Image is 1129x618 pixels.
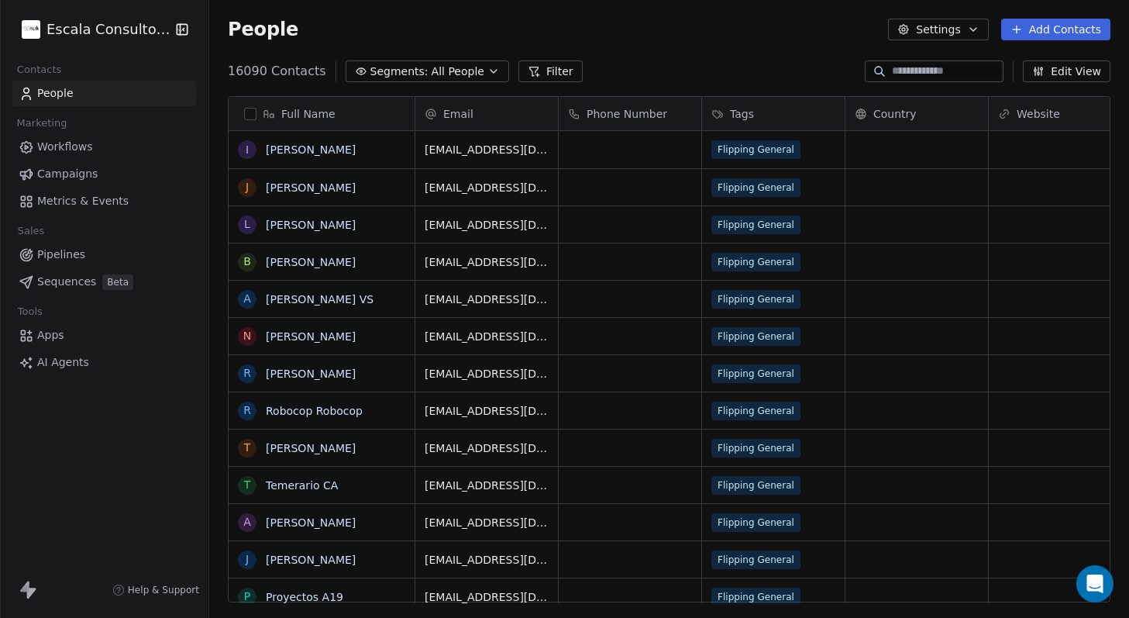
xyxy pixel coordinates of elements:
div: T [244,477,251,493]
span: Email [443,106,473,122]
span: Flipping General [711,327,800,346]
a: Robocop Robocop [266,405,363,417]
span: [EMAIL_ADDRESS][DOMAIN_NAME] [425,180,549,195]
span: Pipelines [37,247,85,263]
a: [PERSON_NAME] [266,143,356,156]
a: [PERSON_NAME] [266,516,356,529]
a: Temerario CA [266,479,338,492]
span: Flipping General [711,216,800,234]
span: Flipping General [711,588,800,606]
span: [EMAIL_ADDRESS][DOMAIN_NAME] [425,254,549,270]
a: AI Agents [12,350,196,375]
span: Campaigns [37,166,98,182]
span: Sequences [37,274,96,290]
span: [EMAIL_ADDRESS][DOMAIN_NAME] [425,217,549,233]
span: Metrics & Events [37,193,129,209]
div: Full Name [229,97,415,130]
span: Flipping General [711,402,800,420]
span: [EMAIL_ADDRESS][DOMAIN_NAME] [425,329,549,344]
button: Add Contacts [1001,19,1110,40]
a: [PERSON_NAME] [266,330,356,343]
img: LOGO%20ESCALA.png [22,20,40,39]
div: Phone Number [559,97,701,130]
span: Help & Support [128,584,199,596]
a: Help & Support [112,584,199,596]
span: 16090 Contacts [228,62,326,81]
span: Escala Consultorias [46,19,171,40]
a: [PERSON_NAME] [266,554,356,566]
a: Pipelines [12,242,196,268]
a: [PERSON_NAME] [266,368,356,380]
a: [PERSON_NAME] VS [266,293,373,306]
div: Tags [702,97,845,130]
span: [EMAIL_ADDRESS][DOMAIN_NAME] [425,589,549,605]
div: T [244,440,251,456]
a: Campaigns [12,161,196,187]
button: Filter [518,60,583,82]
div: Country [845,97,988,130]
span: [EMAIL_ADDRESS][DOMAIN_NAME] [425,292,549,307]
span: Flipping General [711,253,800,271]
a: Workflows [12,134,196,160]
span: Marketing [10,112,74,135]
span: Phone Number [587,106,667,122]
span: AI Agents [37,354,89,371]
span: [EMAIL_ADDRESS][DOMAIN_NAME] [425,515,549,530]
span: Beta [102,274,133,290]
span: Sales [11,219,51,243]
span: Flipping General [711,178,800,197]
span: Tags [730,106,754,122]
a: Apps [12,323,196,348]
a: SequencesBeta [12,269,196,295]
div: grid [229,131,415,603]
span: Flipping General [711,140,800,159]
div: J [246,551,249,568]
div: A [243,291,251,307]
div: P [244,589,250,605]
span: Flipping General [711,290,800,309]
span: Segments: [370,64,429,80]
span: [EMAIL_ADDRESS][DOMAIN_NAME] [425,366,549,382]
a: People [12,81,196,106]
div: L [244,216,250,233]
a: [PERSON_NAME] [266,181,356,194]
span: [EMAIL_ADDRESS][DOMAIN_NAME] [425,403,549,419]
span: Contacts [10,58,68,81]
span: [EMAIL_ADDRESS][DOMAIN_NAME] [425,440,549,456]
div: R [243,402,251,419]
span: Website [1017,106,1060,122]
a: [PERSON_NAME] [266,442,356,454]
span: [EMAIL_ADDRESS][DOMAIN_NAME] [425,142,549,157]
button: Edit View [1023,60,1110,82]
div: A [243,514,251,530]
div: B [243,254,251,270]
span: [EMAIL_ADDRESS][DOMAIN_NAME] [425,552,549,568]
span: Country [873,106,917,122]
div: R [243,365,251,382]
span: Flipping General [711,439,800,457]
a: Metrics & Events [12,188,196,214]
a: [PERSON_NAME] [266,219,356,231]
span: Flipping General [711,551,800,569]
div: I [246,142,249,158]
span: People [37,85,74,102]
span: Workflows [37,139,93,155]
span: Full Name [281,106,336,122]
a: Proyectos A19 [266,591,343,603]
span: [EMAIL_ADDRESS][DOMAIN_NAME] [425,478,549,493]
div: Open Intercom Messenger [1076,565,1114,602]
span: Flipping General [711,476,800,495]
button: Settings [888,19,988,40]
span: Flipping General [711,364,800,383]
span: Apps [37,327,64,344]
span: Flipping General [711,513,800,532]
span: Tools [11,300,49,323]
a: [PERSON_NAME] [266,256,356,268]
span: All People [432,64,484,80]
div: Email [415,97,558,130]
div: N [243,328,251,344]
button: Escala Consultorias [19,16,165,43]
div: J [246,179,249,195]
span: People [228,18,298,41]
